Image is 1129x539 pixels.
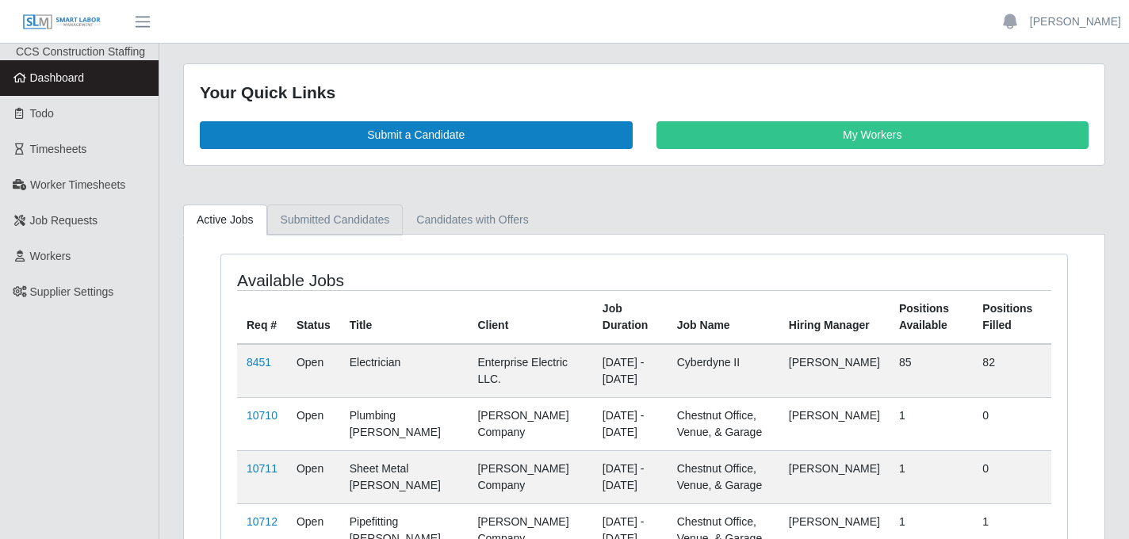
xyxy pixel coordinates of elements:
td: [PERSON_NAME] Company [468,397,592,450]
th: Positions Available [890,290,973,344]
span: Timesheets [30,143,87,155]
a: My Workers [656,121,1089,149]
td: [DATE] - [DATE] [593,344,668,398]
td: Chestnut Office, Venue, & Garage [668,450,779,503]
td: [PERSON_NAME] [779,397,890,450]
td: [PERSON_NAME] [779,450,890,503]
th: Hiring Manager [779,290,890,344]
td: [PERSON_NAME] Company [468,450,592,503]
td: 85 [890,344,973,398]
span: Todo [30,107,54,120]
a: 10710 [247,409,277,422]
h4: Available Jobs [237,270,562,290]
span: Supplier Settings [30,285,114,298]
th: Status [287,290,340,344]
td: Plumbing [PERSON_NAME] [340,397,469,450]
a: 10712 [247,515,277,528]
td: 0 [973,397,1051,450]
span: Job Requests [30,214,98,227]
th: Job Name [668,290,779,344]
td: Open [287,344,340,398]
a: [PERSON_NAME] [1030,13,1121,30]
td: Sheet Metal [PERSON_NAME] [340,450,469,503]
td: Cyberdyne II [668,344,779,398]
a: 8451 [247,356,271,369]
td: [DATE] - [DATE] [593,397,668,450]
span: CCS Construction Staffing [16,45,145,58]
th: Job Duration [593,290,668,344]
td: Electrician [340,344,469,398]
span: Worker Timesheets [30,178,125,191]
th: Client [468,290,592,344]
a: 10711 [247,462,277,475]
th: Req # [237,290,287,344]
th: Title [340,290,469,344]
td: 82 [973,344,1051,398]
a: Submit a Candidate [200,121,633,149]
a: Active Jobs [183,205,267,235]
td: Chestnut Office, Venue, & Garage [668,397,779,450]
td: Enterprise Electric LLC. [468,344,592,398]
td: 1 [890,397,973,450]
img: SLM Logo [22,13,101,31]
td: [PERSON_NAME] [779,344,890,398]
span: Workers [30,250,71,262]
td: Open [287,397,340,450]
div: Your Quick Links [200,80,1089,105]
td: Open [287,450,340,503]
a: Submitted Candidates [267,205,404,235]
td: [DATE] - [DATE] [593,450,668,503]
td: 0 [973,450,1051,503]
td: 1 [890,450,973,503]
th: Positions Filled [973,290,1051,344]
a: Candidates with Offers [403,205,542,235]
span: Dashboard [30,71,85,84]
